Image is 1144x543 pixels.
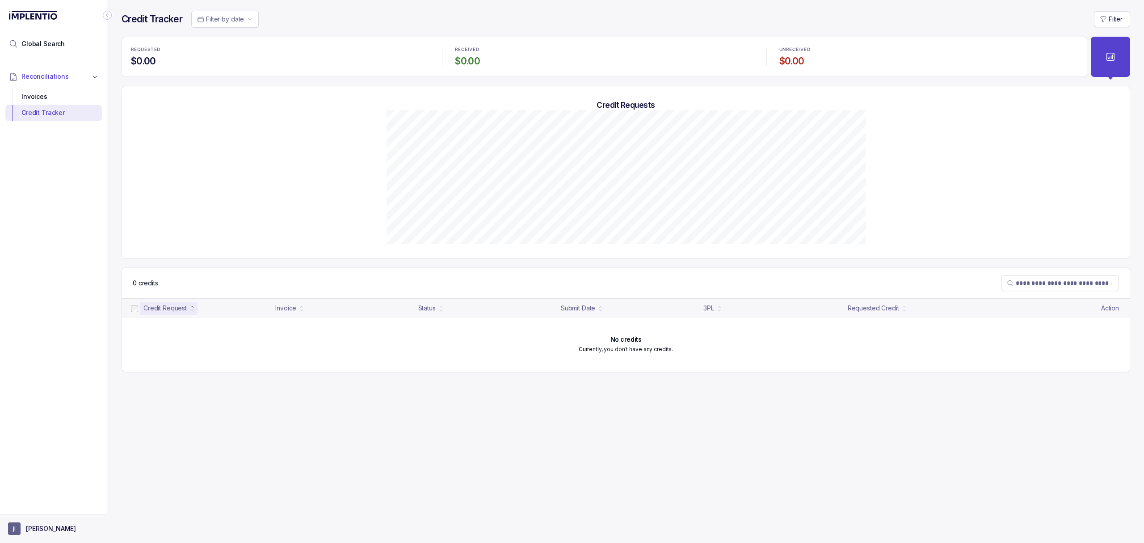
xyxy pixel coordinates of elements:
[455,47,479,52] p: RECEIVED
[131,55,429,68] h4: $0.00
[703,304,714,313] div: 3PL
[5,67,102,86] button: Reconciliations
[1001,275,1119,291] search: Table Search Bar
[197,15,244,24] search: Date Range Picker
[779,47,811,52] p: UNRECEIVED
[450,41,759,73] li: Statistic RECEIVED
[21,39,65,48] span: Global Search
[8,522,21,535] span: User initials
[1109,15,1123,24] p: Filter
[561,304,595,313] div: Submit Date
[418,304,436,313] div: Status
[13,105,95,121] div: Credit Tracker
[102,10,113,21] div: Collapse Icon
[191,11,259,28] button: Date Range Picker
[122,13,182,25] h4: Credit Tracker
[133,279,158,288] p: 0 credits
[1101,304,1119,313] p: Action
[122,268,1130,298] nav: Table Control
[143,304,187,313] div: Credit Request
[26,524,76,533] p: [PERSON_NAME]
[275,304,296,313] div: Invoice
[131,47,160,52] p: REQUESTED
[206,15,244,23] span: Filter by date
[455,55,753,68] h4: $0.00
[131,305,138,312] input: checkbox-checkbox-all
[579,345,673,354] p: Currently, you don't have any credits.
[122,37,1087,77] ul: Statistic Highlights
[8,522,99,535] button: User initials[PERSON_NAME]
[774,41,1083,73] li: Statistic UNRECEIVED
[848,304,899,313] div: Requested Credit
[13,89,95,105] div: Invoices
[136,100,1115,110] h5: Credit Requests
[1094,11,1130,27] button: Filter
[779,55,1078,68] h4: $0.00
[133,279,158,288] div: Remaining page entries
[21,72,69,81] span: Reconciliations
[5,87,102,123] div: Reconciliations
[610,336,642,343] h6: No credits
[126,41,435,73] li: Statistic REQUESTED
